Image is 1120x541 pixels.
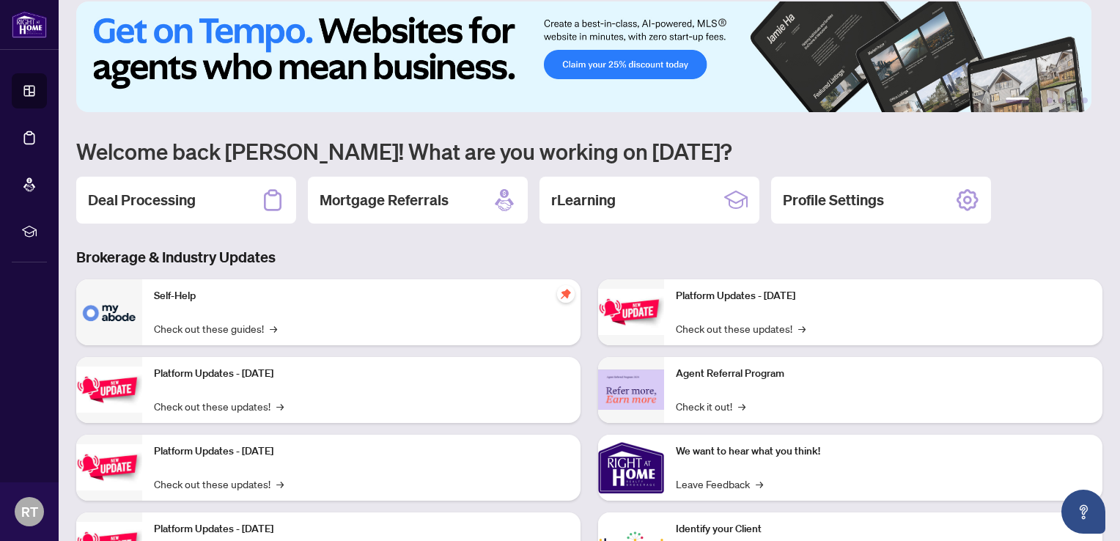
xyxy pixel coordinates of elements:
span: → [276,476,284,492]
img: Platform Updates - July 21, 2025 [76,444,142,490]
img: Platform Updates - September 16, 2025 [76,367,142,413]
span: pushpin [557,285,575,303]
a: Check out these guides!→ [154,320,277,336]
p: Platform Updates - [DATE] [154,521,569,537]
a: Check out these updates!→ [154,398,284,414]
p: Identify your Client [676,521,1091,537]
a: Check it out!→ [676,398,745,414]
img: Self-Help [76,279,142,345]
a: Check out these updates!→ [154,476,284,492]
p: Self-Help [154,288,569,304]
span: → [270,320,277,336]
p: We want to hear what you think! [676,444,1091,460]
a: Check out these updates!→ [676,320,806,336]
span: → [756,476,763,492]
p: Platform Updates - [DATE] [154,444,569,460]
span: RT [21,501,38,522]
span: → [276,398,284,414]
button: Open asap [1061,490,1105,534]
button: 5 [1070,97,1076,103]
button: 1 [1006,97,1029,103]
img: Slide 0 [76,1,1091,112]
button: 2 [1035,97,1041,103]
img: logo [12,11,47,38]
img: We want to hear what you think! [598,435,664,501]
h1: Welcome back [PERSON_NAME]! What are you working on [DATE]? [76,137,1102,165]
p: Platform Updates - [DATE] [154,366,569,382]
h3: Brokerage & Industry Updates [76,247,1102,268]
button: 3 [1047,97,1053,103]
button: 6 [1082,97,1088,103]
h2: rLearning [551,190,616,210]
h2: Mortgage Referrals [320,190,449,210]
a: Leave Feedback→ [676,476,763,492]
span: → [738,398,745,414]
span: → [798,320,806,336]
img: Platform Updates - June 23, 2025 [598,289,664,335]
h2: Deal Processing [88,190,196,210]
p: Agent Referral Program [676,366,1091,382]
button: 4 [1058,97,1064,103]
p: Platform Updates - [DATE] [676,288,1091,304]
img: Agent Referral Program [598,369,664,410]
h2: Profile Settings [783,190,884,210]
